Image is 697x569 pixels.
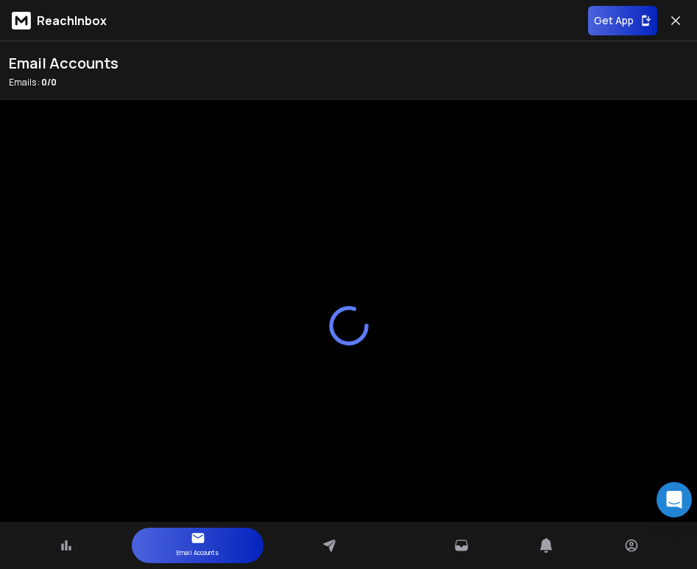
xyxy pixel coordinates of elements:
[177,545,219,560] p: Email Accounts
[37,12,107,29] p: ReachInbox
[9,77,118,88] p: Emails :
[41,76,57,88] span: 0 / 0
[588,6,657,35] button: Get App
[9,53,118,74] h1: Email Accounts
[657,482,692,517] div: Open Intercom Messenger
